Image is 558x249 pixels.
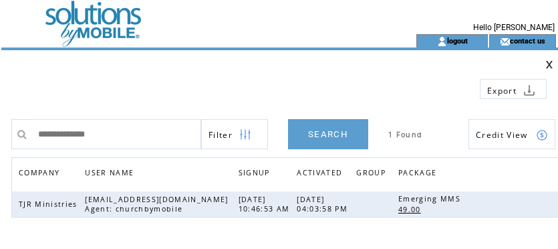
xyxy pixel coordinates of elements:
a: Export [480,79,547,99]
a: ACTIVATED [297,165,349,184]
a: USER NAME [85,168,137,176]
img: account_icon.gif [437,36,447,47]
img: credits.png [536,129,548,141]
a: SEARCH [288,119,368,149]
span: 49.00 [398,205,424,214]
span: ACTIVATED [297,165,345,184]
a: COMPANY [19,168,63,176]
span: Export to csv file [487,85,517,96]
span: Show Credits View [476,129,528,141]
a: contact us [510,36,545,45]
a: 49.00 [398,203,428,215]
a: logout [447,36,468,45]
a: Filter [201,119,268,149]
span: USER NAME [85,165,137,184]
span: PACKAGE [398,165,440,184]
img: filters.png [239,120,251,150]
span: [DATE] 10:46:53 AM [239,195,293,214]
span: SIGNUP [239,165,273,184]
span: 1 Found [388,130,422,139]
span: [EMAIL_ADDRESS][DOMAIN_NAME] Agent: churchbymobile [85,195,228,214]
span: Hello [PERSON_NAME] [473,23,555,32]
a: PACKAGE [398,165,443,184]
span: GROUP [356,165,389,184]
a: GROUP [356,165,392,184]
a: SIGNUP [239,168,273,176]
a: Credit View [468,119,555,149]
span: COMPANY [19,165,63,184]
img: download.png [523,84,535,96]
span: [DATE] 04:03:58 PM [297,195,351,214]
span: Show filters [208,129,233,141]
img: contact_us_icon.gif [500,36,510,47]
span: TJR Ministries [19,199,81,209]
span: Emerging MMS [398,194,464,203]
